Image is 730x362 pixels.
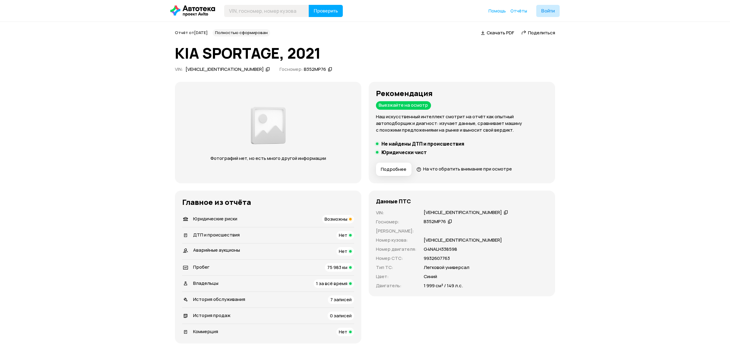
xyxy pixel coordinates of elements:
[424,219,446,225] div: В352МР76
[376,282,416,289] p: Двигатель :
[182,198,354,206] h3: Главное из отчёта
[424,273,437,280] p: Синий
[381,166,406,172] span: Подробнее
[528,29,555,36] span: Поделиться
[376,237,416,243] p: Номер кузова :
[325,216,347,222] span: Возможны
[327,264,347,271] span: 75 983 км
[249,103,287,148] img: 2a3f492e8892fc00.png
[316,280,347,287] span: 1 за всё время
[424,209,502,216] div: [VEHICLE_IDENTIFICATION_NUMBER]
[416,166,512,172] a: На что обратить внимание при осмотре
[193,328,218,335] span: Коммерция
[376,209,416,216] p: VIN :
[487,29,514,36] span: Скачать PDF
[186,66,264,73] div: [VEHICLE_IDENTIFICATION_NUMBER]
[424,282,463,289] p: 1 999 см³ / 149 л.с.
[376,219,416,225] p: Госномер :
[193,232,240,238] span: ДТП и происшествия
[339,329,347,335] span: Нет
[204,155,332,162] p: Фотографий нет, но есть много другой информации
[193,312,231,319] span: История продаж
[376,255,416,262] p: Номер СТС :
[376,163,412,176] button: Подробнее
[224,5,309,17] input: VIN, госномер, номер кузова
[330,296,352,303] span: 7 записей
[193,264,210,270] span: Пробег
[339,248,347,254] span: Нет
[376,101,431,110] div: Выезжайте на осмотр
[213,29,270,36] div: Полностью сформирован
[175,66,183,72] span: VIN :
[193,296,245,302] span: История обслуживания
[381,149,427,155] h5: Юридически чист
[376,228,416,234] p: [PERSON_NAME] :
[424,237,502,243] p: [VEHICLE_IDENTIFICATION_NUMBER]
[376,198,411,205] h4: Данные ПТС
[381,141,464,147] h5: Не найдены ДТП и происшествия
[481,29,514,36] a: Скачать PDF
[376,264,416,271] p: Тип ТС :
[339,232,347,238] span: Нет
[193,215,237,222] span: Юридические риски
[510,8,527,14] a: Отчёты
[541,9,555,13] span: Войти
[376,246,416,253] p: Номер двигателя :
[309,5,343,17] button: Проверить
[376,89,548,98] h3: Рекомендация
[193,247,240,253] span: Аварийные аукционы
[330,312,352,319] span: 0 записей
[521,29,555,36] a: Поделиться
[304,66,326,73] div: В352МР76
[488,8,506,14] a: Помощь
[424,246,457,253] p: G4NАLН338598
[424,264,469,271] p: Легковой универсал
[175,45,555,61] h1: KIA SPORTAGE, 2021
[280,66,303,72] span: Госномер:
[376,273,416,280] p: Цвет :
[175,30,208,35] span: Отчёт от [DATE]
[376,113,548,133] p: Наш искусственный интеллект смотрит на отчёт как опытный автоподборщик и диагност: изучает данные...
[423,166,512,172] span: На что обратить внимание при осмотре
[193,280,218,286] span: Владельцы
[424,255,450,262] p: 9932607763
[314,9,338,13] span: Проверить
[536,5,560,17] button: Войти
